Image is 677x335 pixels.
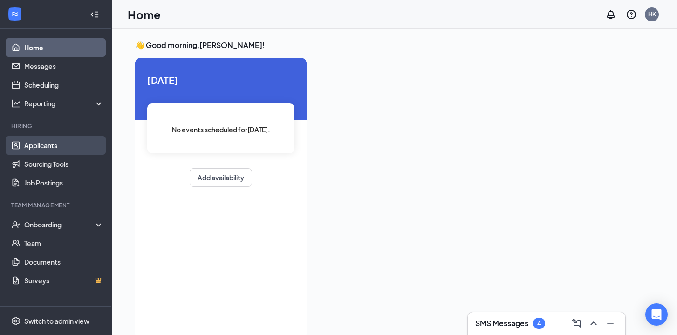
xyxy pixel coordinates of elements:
svg: ComposeMessage [571,318,582,329]
a: Scheduling [24,75,104,94]
svg: Collapse [90,10,99,19]
svg: WorkstreamLogo [10,9,20,19]
div: Reporting [24,99,104,108]
div: Switch to admin view [24,316,89,326]
a: Home [24,38,104,57]
a: Documents [24,253,104,271]
div: Open Intercom Messenger [645,303,668,326]
div: Onboarding [24,220,96,229]
div: Hiring [11,122,102,130]
h3: SMS Messages [475,318,528,328]
svg: Minimize [605,318,616,329]
a: Messages [24,57,104,75]
h3: 👋 Good morning, [PERSON_NAME] ! [135,40,654,50]
svg: Analysis [11,99,21,108]
h1: Home [128,7,161,22]
div: Team Management [11,201,102,209]
button: ChevronUp [586,316,601,331]
a: Applicants [24,136,104,155]
button: Add availability [190,168,252,187]
a: Sourcing Tools [24,155,104,173]
a: Job Postings [24,173,104,192]
span: No events scheduled for [DATE] . [172,124,270,135]
a: Team [24,234,104,253]
button: ComposeMessage [569,316,584,331]
svg: Settings [11,316,21,326]
svg: Notifications [605,9,616,20]
svg: UserCheck [11,220,21,229]
div: HK [648,10,656,18]
button: Minimize [603,316,618,331]
a: SurveysCrown [24,271,104,290]
svg: QuestionInfo [626,9,637,20]
span: [DATE] [147,73,294,87]
div: 4 [537,320,541,328]
svg: ChevronUp [588,318,599,329]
